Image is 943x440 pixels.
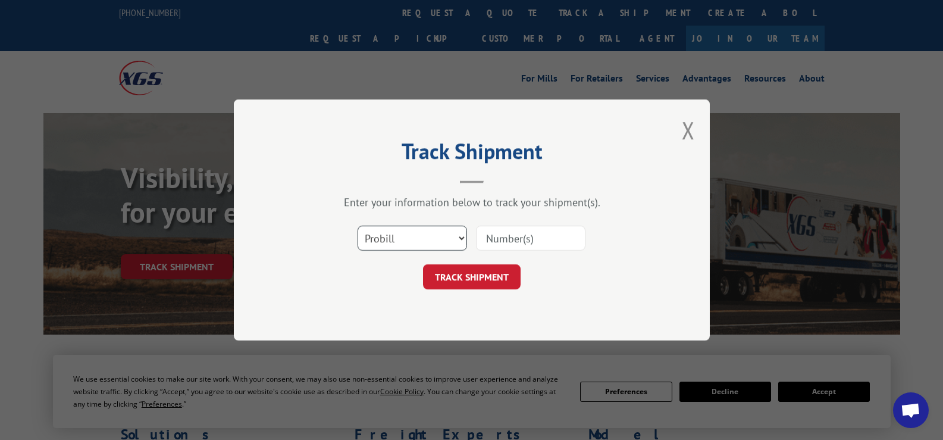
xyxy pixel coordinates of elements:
[423,264,521,289] button: TRACK SHIPMENT
[893,392,929,428] a: Open chat
[476,226,585,251] input: Number(s)
[682,114,695,146] button: Close modal
[293,195,650,209] div: Enter your information below to track your shipment(s).
[293,143,650,166] h2: Track Shipment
